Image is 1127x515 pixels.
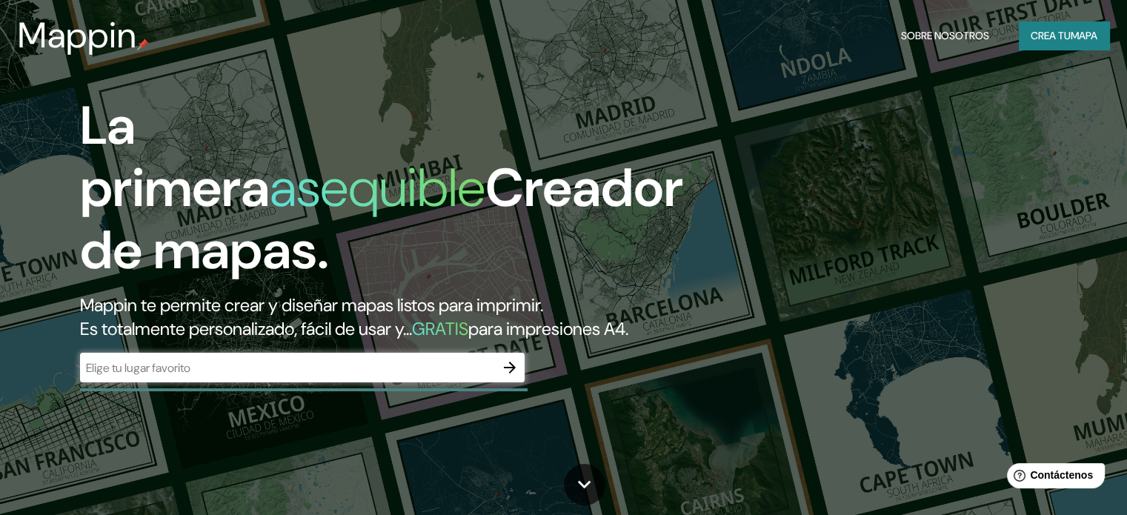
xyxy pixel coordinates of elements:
[137,39,149,50] img: pin de mapeo
[468,317,628,340] font: para impresiones A4.
[1071,29,1097,42] font: mapa
[80,91,270,222] font: La primera
[80,317,412,340] font: Es totalmente personalizado, fácil de usar y...
[412,317,468,340] font: GRATIS
[1019,21,1109,50] button: Crea tumapa
[80,359,495,376] input: Elige tu lugar favorito
[270,153,485,222] font: asequible
[895,21,995,50] button: Sobre nosotros
[995,457,1111,499] iframe: Lanzador de widgets de ayuda
[901,29,989,42] font: Sobre nosotros
[18,12,137,59] font: Mappin
[80,293,543,316] font: Mappin te permite crear y diseñar mapas listos para imprimir.
[1031,29,1071,42] font: Crea tu
[80,153,683,285] font: Creador de mapas.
